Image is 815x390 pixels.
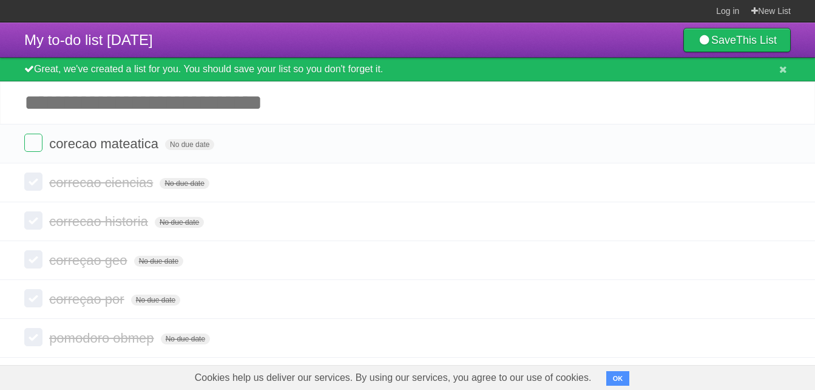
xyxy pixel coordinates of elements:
a: SaveThis List [683,28,791,52]
span: correçao geo [49,253,130,268]
label: Done [24,328,42,346]
label: Done [24,134,42,152]
label: Done [24,250,42,269]
span: correçao por [49,292,127,307]
b: This List [736,34,777,46]
span: correcao historia [49,214,151,229]
span: No due date [160,178,209,189]
span: corecao mateatica [49,136,161,151]
span: Cookies help us deliver our services. By using our services, you agree to our use of cookies. [183,366,604,390]
span: No due date [165,139,214,150]
label: Done [24,289,42,307]
span: My to-do list [DATE] [24,32,153,48]
label: Done [24,173,42,191]
span: No due date [131,295,180,306]
span: pomodoro obmep [49,330,157,346]
button: OK [606,371,630,386]
span: No due date [155,217,204,228]
span: No due date [134,256,183,267]
label: Done [24,211,42,230]
span: No due date [161,334,210,344]
span: correcao ciencias [49,175,156,190]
